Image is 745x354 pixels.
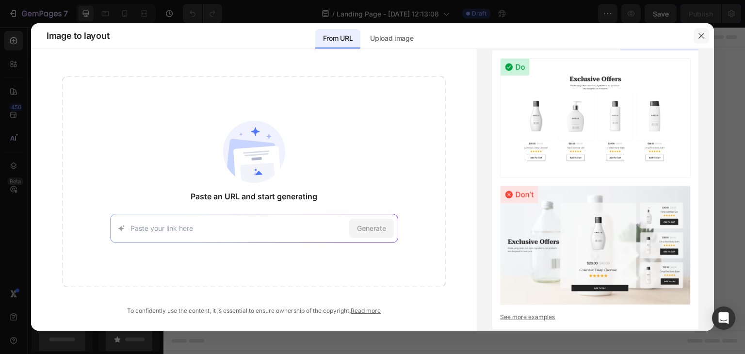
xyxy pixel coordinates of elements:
[500,313,691,322] a: See more examples
[47,30,109,42] span: Image to layout
[712,306,735,330] div: Open Intercom Messenger
[191,191,317,202] span: Paste an URL and start generating
[221,186,287,205] button: Add sections
[323,32,353,44] p: From URL
[232,166,350,178] div: Start with Sections from sidebar
[351,307,381,314] a: Read more
[357,223,386,233] span: Generate
[293,186,361,205] button: Add elements
[370,32,413,44] p: Upload image
[226,240,356,248] div: Start with Generating from URL or image
[130,223,345,233] input: Paste your link here
[62,306,446,315] div: To confidently use the content, it is essential to ensure ownership of the copyright.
